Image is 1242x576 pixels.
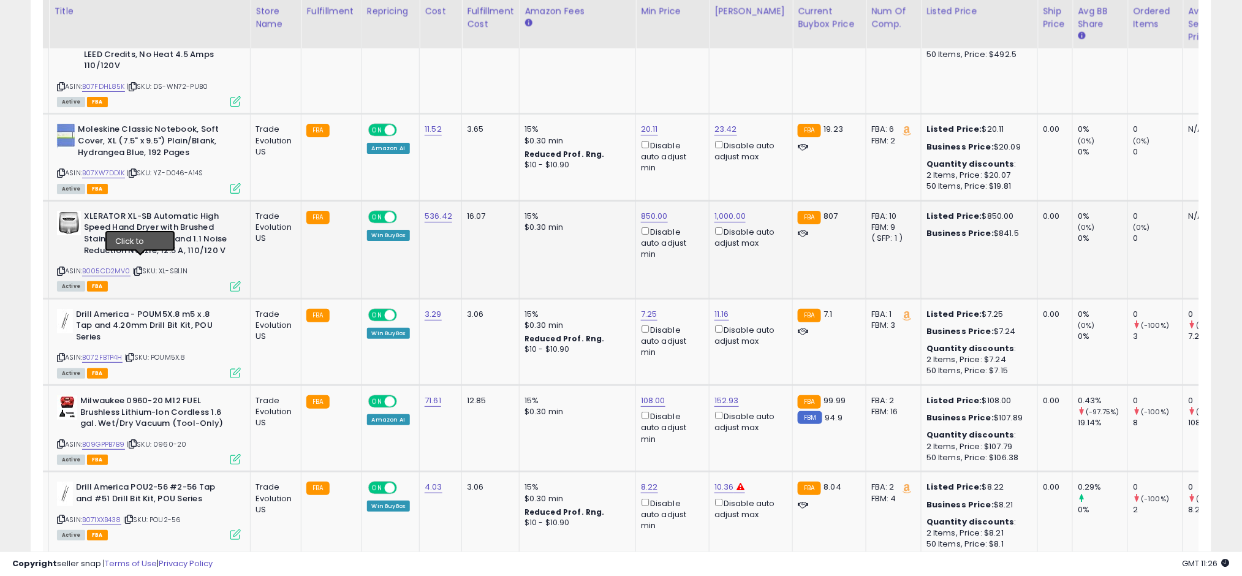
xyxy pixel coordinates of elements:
b: Listed Price: [926,210,982,222]
div: $7.25 [926,309,1028,320]
div: 0.00 [1043,211,1063,222]
div: 12.85 [467,395,510,406]
div: Disable auto adjust max [714,138,783,162]
a: 20.11 [641,123,658,135]
a: B071XXB438 [82,515,121,525]
div: FBM: 4 [871,493,912,504]
div: 0 [1133,211,1183,222]
div: Disable auto adjust min [641,409,700,445]
div: Store Name [256,5,296,31]
div: FBA: 10 [871,211,912,222]
div: Title [54,5,245,18]
span: | SKU: 0960-20 [127,439,186,449]
div: Disable auto adjust min [641,323,700,358]
div: [PERSON_NAME] [714,5,787,18]
div: Trade Evolution US [256,395,292,429]
a: 850.00 [641,210,668,222]
strong: Copyright [12,558,57,569]
b: Listed Price: [926,308,982,320]
small: (0%) [1133,136,1150,146]
div: FBA: 2 [871,482,912,493]
div: Trade Evolution US [256,482,292,515]
div: Num of Comp. [871,5,916,31]
div: 15% [524,482,626,493]
small: (-97.75%) [1086,407,1119,417]
span: OFF [395,125,414,135]
div: FBA: 6 [871,124,912,135]
a: 8.22 [641,481,658,493]
div: FBA: 2 [871,395,912,406]
div: 16.07 [467,211,510,222]
img: 31B-dY0p7UL._SL40_.jpg [57,124,75,148]
div: 0 [1133,124,1183,135]
img: 41O4bkPn4XL._SL40_.jpg [57,395,77,420]
a: Terms of Use [105,558,157,569]
div: Trade Evolution US [256,309,292,343]
b: Business Price: [926,141,994,153]
a: 11.16 [714,308,729,320]
img: 412azY0+jUL._SL40_.jpg [57,211,81,235]
span: | SKU: POU2-56 [123,515,181,525]
span: | SKU: POUM5X.8 [124,352,186,362]
div: Amazon Fees [524,5,630,18]
small: (-100%) [1141,494,1169,504]
div: 0.00 [1043,482,1063,493]
div: Win BuyBox [367,230,411,241]
div: 50 Items, Price: $492.5 [926,49,1028,60]
div: 0% [1078,309,1127,320]
small: (0%) [1078,320,1095,330]
div: 0% [1078,233,1127,244]
div: Min Price [641,5,704,18]
a: 108.00 [641,395,665,407]
span: | SKU: XL-SB1.1N [132,266,188,276]
a: B09GPPB7B9 [82,439,125,450]
div: Fulfillment Cost [467,5,514,31]
b: Milwaukee 0960-20 M12 FUEL Brushless Lithium-Ion Cordless 1.6 gal. Wet/Dry Vacuum (Tool-Only) [80,395,229,433]
div: 0% [1078,504,1127,515]
small: (-100%) [1141,407,1169,417]
div: 3.06 [467,482,510,493]
b: Moleskine Classic Notebook, Soft Cover, XL (7.5" x 9.5") Plain/Blank, Hydrangea Blue, 192 Pages [78,124,227,161]
div: 8 [1133,417,1183,428]
div: 50 Items, Price: $106.38 [926,452,1028,463]
a: 23.42 [714,123,737,135]
div: Avg BB Share [1078,5,1123,31]
small: FBA [798,395,820,409]
span: OFF [395,211,414,222]
a: 11.52 [425,123,442,135]
div: Win BuyBox [367,328,411,339]
b: Listed Price: [926,395,982,406]
div: 50 Items, Price: $19.81 [926,181,1028,192]
div: 0 [1133,309,1183,320]
span: All listings currently available for purchase on Amazon [57,281,85,292]
div: $10 - $10.90 [524,344,626,355]
span: 94.9 [825,412,843,423]
div: $10 - $10.90 [524,160,626,170]
small: (0%) [1133,222,1150,232]
div: 2 Items, Price: $20.07 [926,170,1028,181]
small: FBA [798,482,820,495]
b: Business Price: [926,227,994,239]
small: FBM [798,411,822,424]
small: FBA [798,124,820,137]
div: 7.24 [1188,331,1238,342]
small: FBA [306,211,329,224]
small: Amazon Fees. [524,18,532,29]
div: $0.30 min [524,406,626,417]
b: Quantity discounts [926,343,1015,354]
span: OFF [395,309,414,320]
a: 536.42 [425,210,452,222]
b: Quantity discounts [926,429,1015,441]
div: FBM: 16 [871,406,912,417]
div: FBM: 3 [871,320,912,331]
div: ASIN: [57,211,241,290]
div: Disable auto adjust max [714,496,783,520]
div: 2 [1133,504,1183,515]
div: 0 [1188,482,1238,493]
div: seller snap | | [12,558,213,570]
a: 71.61 [425,395,441,407]
div: 8.22 [1188,504,1238,515]
div: $20.09 [926,142,1028,153]
div: 0 [1133,146,1183,157]
small: FBA [306,395,329,409]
